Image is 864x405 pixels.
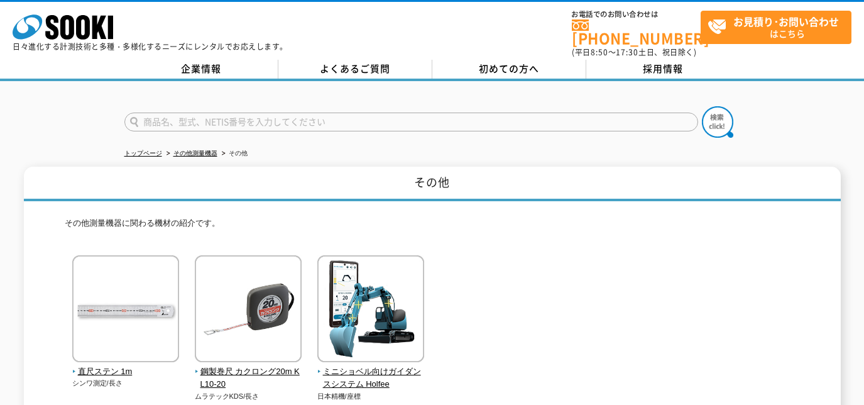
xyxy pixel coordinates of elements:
a: お見積り･お問い合わせはこちら [701,11,851,44]
a: 採用情報 [586,60,740,79]
span: はこちら [708,11,851,43]
a: トップページ [124,150,162,157]
input: 商品名、型式、NETIS番号を入力してください [124,113,698,131]
span: 直尺ステン 1m [72,365,180,379]
p: 日本精機/座標 [317,391,425,402]
p: ムラテックKDS/長さ [195,391,302,402]
p: 日々進化する計測技術と多種・多様化するニーズにレンタルでお応えします。 [13,43,288,50]
span: 17:30 [616,47,638,58]
a: 直尺ステン 1m [72,353,180,379]
span: (平日 ～ 土日、祝日除く) [572,47,696,58]
a: 企業情報 [124,60,278,79]
a: ミニショベル向けガイダンスシステム Holfee [317,353,425,391]
span: 鋼製巻尺 カクロング20m KL10-20 [195,365,302,392]
p: その他測量機器に関わる機材の紹介です。 [65,217,800,236]
span: 初めての方へ [479,62,539,75]
h1: その他 [24,167,841,201]
img: btn_search.png [702,106,733,138]
a: 鋼製巻尺 カクロング20m KL10-20 [195,353,302,391]
a: よくあるご質問 [278,60,432,79]
strong: お見積り･お問い合わせ [733,14,839,29]
img: 直尺ステン 1m [72,255,179,365]
a: 初めての方へ [432,60,586,79]
li: その他 [219,147,248,160]
span: お電話でのお問い合わせは [572,11,701,18]
a: [PHONE_NUMBER] [572,19,701,45]
img: ミニショベル向けガイダンスシステム Holfee [317,255,424,365]
a: その他測量機器 [173,150,217,157]
p: シンワ測定/長さ [72,378,180,389]
span: 8:50 [591,47,608,58]
img: 鋼製巻尺 カクロング20m KL10-20 [195,255,302,365]
span: ミニショベル向けガイダンスシステム Holfee [317,365,425,392]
